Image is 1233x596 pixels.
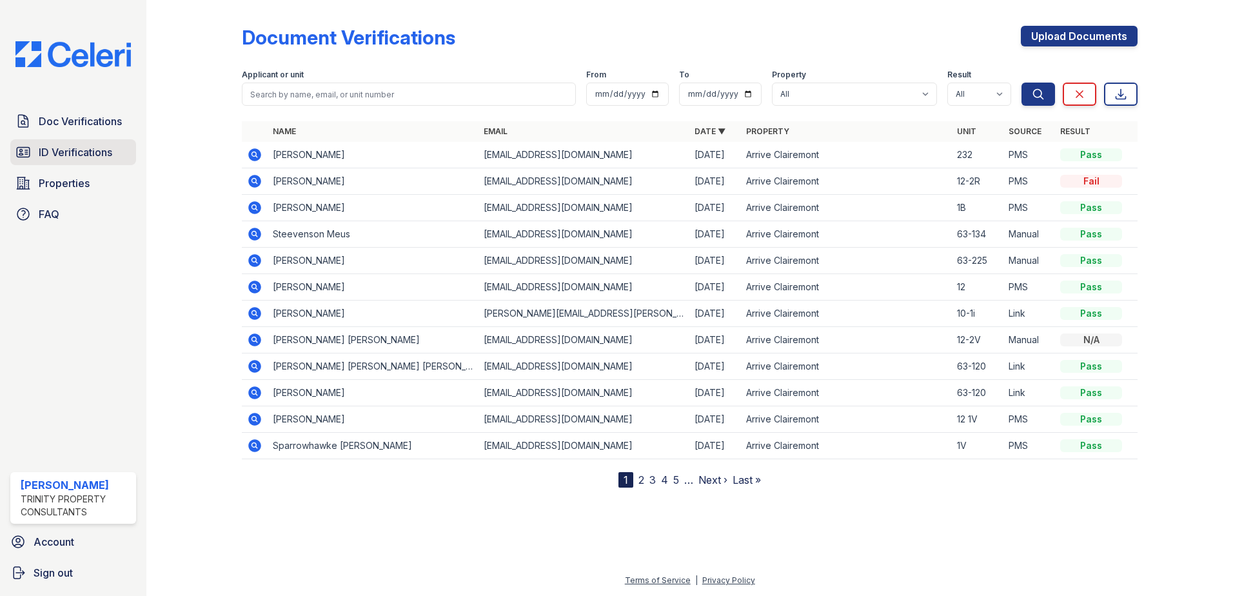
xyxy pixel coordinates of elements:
[273,126,296,136] a: Name
[1003,274,1055,301] td: PMS
[952,248,1003,274] td: 63-225
[242,83,576,106] input: Search by name, email, or unit number
[689,301,741,327] td: [DATE]
[478,406,689,433] td: [EMAIL_ADDRESS][DOMAIN_NAME]
[1060,254,1122,267] div: Pass
[689,327,741,353] td: [DATE]
[741,353,952,380] td: Arrive Clairemont
[478,353,689,380] td: [EMAIL_ADDRESS][DOMAIN_NAME]
[1003,301,1055,327] td: Link
[1060,228,1122,241] div: Pass
[34,565,73,581] span: Sign out
[1060,439,1122,452] div: Pass
[649,473,656,486] a: 3
[478,142,689,168] td: [EMAIL_ADDRESS][DOMAIN_NAME]
[741,248,952,274] td: Arrive Clairemont
[478,248,689,274] td: [EMAIL_ADDRESS][DOMAIN_NAME]
[39,144,112,160] span: ID Verifications
[39,114,122,129] span: Doc Verifications
[10,201,136,227] a: FAQ
[952,353,1003,380] td: 63-120
[947,70,971,80] label: Result
[1009,126,1041,136] a: Source
[478,168,689,195] td: [EMAIL_ADDRESS][DOMAIN_NAME]
[689,195,741,221] td: [DATE]
[741,168,952,195] td: Arrive Clairemont
[957,126,976,136] a: Unit
[268,433,478,459] td: Sparrowhawke [PERSON_NAME]
[268,195,478,221] td: [PERSON_NAME]
[478,221,689,248] td: [EMAIL_ADDRESS][DOMAIN_NAME]
[1003,380,1055,406] td: Link
[39,175,90,191] span: Properties
[268,248,478,274] td: [PERSON_NAME]
[268,301,478,327] td: [PERSON_NAME]
[1003,406,1055,433] td: PMS
[1003,221,1055,248] td: Manual
[34,534,74,550] span: Account
[5,529,141,555] a: Account
[952,221,1003,248] td: 63-134
[478,433,689,459] td: [EMAIL_ADDRESS][DOMAIN_NAME]
[952,274,1003,301] td: 12
[952,380,1003,406] td: 63-120
[741,142,952,168] td: Arrive Clairemont
[39,206,59,222] span: FAQ
[689,433,741,459] td: [DATE]
[638,473,644,486] a: 2
[689,221,741,248] td: [DATE]
[695,126,725,136] a: Date ▼
[478,301,689,327] td: [PERSON_NAME][EMAIL_ADDRESS][PERSON_NAME][DOMAIN_NAME]
[772,70,806,80] label: Property
[478,274,689,301] td: [EMAIL_ADDRESS][DOMAIN_NAME]
[1003,353,1055,380] td: Link
[484,126,508,136] a: Email
[673,473,679,486] a: 5
[1003,195,1055,221] td: PMS
[268,353,478,380] td: [PERSON_NAME] [PERSON_NAME] [PERSON_NAME]
[952,433,1003,459] td: 1V
[242,70,304,80] label: Applicant or unit
[952,301,1003,327] td: 10-1i
[21,477,131,493] div: [PERSON_NAME]
[702,575,755,585] a: Privacy Policy
[698,473,727,486] a: Next ›
[21,493,131,519] div: Trinity Property Consultants
[1003,248,1055,274] td: Manual
[478,195,689,221] td: [EMAIL_ADDRESS][DOMAIN_NAME]
[10,108,136,134] a: Doc Verifications
[1003,433,1055,459] td: PMS
[586,70,606,80] label: From
[679,70,689,80] label: To
[746,126,789,136] a: Property
[1060,281,1122,293] div: Pass
[952,327,1003,353] td: 12-2V
[10,139,136,165] a: ID Verifications
[689,142,741,168] td: [DATE]
[10,170,136,196] a: Properties
[268,142,478,168] td: [PERSON_NAME]
[268,380,478,406] td: [PERSON_NAME]
[733,473,761,486] a: Last »
[5,560,141,586] a: Sign out
[661,473,668,486] a: 4
[952,142,1003,168] td: 232
[952,168,1003,195] td: 12-2R
[689,406,741,433] td: [DATE]
[741,195,952,221] td: Arrive Clairemont
[478,327,689,353] td: [EMAIL_ADDRESS][DOMAIN_NAME]
[741,301,952,327] td: Arrive Clairemont
[689,248,741,274] td: [DATE]
[268,274,478,301] td: [PERSON_NAME]
[268,406,478,433] td: [PERSON_NAME]
[689,168,741,195] td: [DATE]
[695,575,698,585] div: |
[684,472,693,488] span: …
[689,274,741,301] td: [DATE]
[268,221,478,248] td: Steevenson Meus
[952,406,1003,433] td: 12 1V
[952,195,1003,221] td: 1B
[268,327,478,353] td: [PERSON_NAME] [PERSON_NAME]
[689,353,741,380] td: [DATE]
